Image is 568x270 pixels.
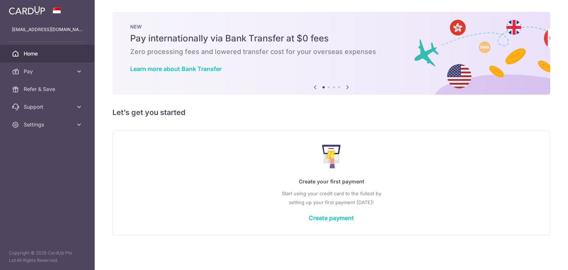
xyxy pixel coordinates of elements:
[112,107,550,118] h5: Let’s get you started
[24,121,72,128] span: Settings
[130,24,532,30] p: NEW
[24,85,72,93] span: Refer & Save
[322,145,341,168] img: Make Payment
[24,103,72,111] span: Support
[24,68,72,75] span: Pay
[112,12,550,95] img: Bank transfer banner
[130,47,532,56] h6: Zero processing fees and lowered transfer cost for your overseas expenses
[24,50,72,57] span: Home
[130,65,222,72] a: Learn more about Bank Transfer
[128,177,535,186] p: Create your first payment
[9,6,45,15] img: CardUp
[12,26,83,33] p: [EMAIL_ADDRESS][DOMAIN_NAME]
[128,189,535,207] p: Start using your credit card to the fullest by setting up your first payment [DATE]!
[309,214,354,222] a: Create payment
[130,33,532,44] h5: Pay internationally via Bank Transfer at $0 fees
